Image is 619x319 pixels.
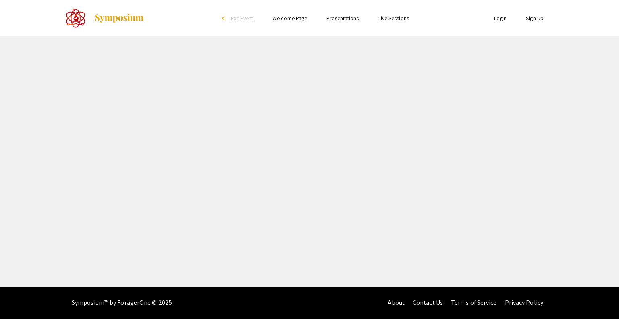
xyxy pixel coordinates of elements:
[526,15,544,22] a: Sign Up
[66,8,144,28] a: The 2022 CoorsTek Denver Metro Regional Science and Engineering Fair
[451,298,497,307] a: Terms of Service
[222,16,227,21] div: arrow_back_ios
[413,298,443,307] a: Contact Us
[72,287,172,319] div: Symposium™ by ForagerOne © 2025
[231,15,253,22] span: Exit Event
[272,15,307,22] a: Welcome Page
[494,15,507,22] a: Login
[505,298,543,307] a: Privacy Policy
[388,298,405,307] a: About
[378,15,409,22] a: Live Sessions
[94,13,144,23] img: Symposium by ForagerOne
[326,15,359,22] a: Presentations
[66,8,86,28] img: The 2022 CoorsTek Denver Metro Regional Science and Engineering Fair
